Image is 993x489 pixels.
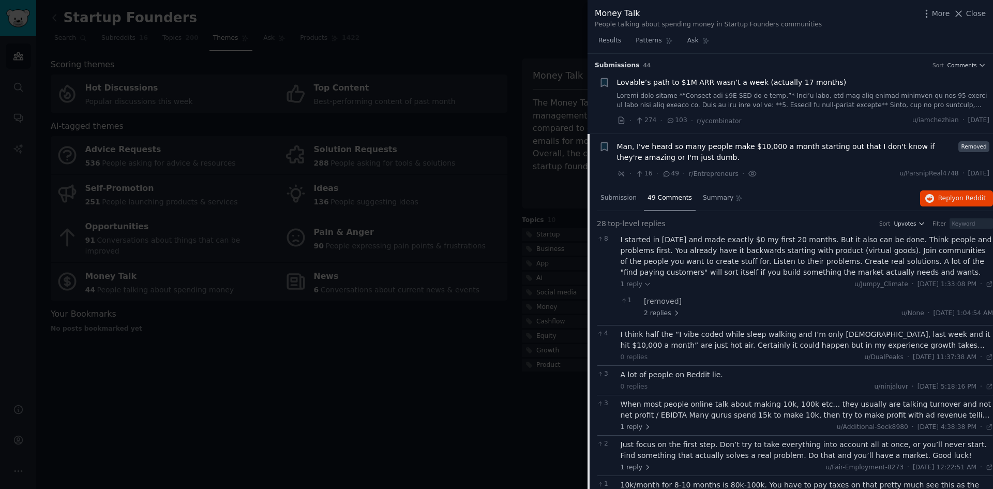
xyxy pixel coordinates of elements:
span: · [629,115,631,126]
div: Sort [879,220,891,227]
span: · [912,423,914,432]
span: · [656,168,658,179]
span: [DATE] 5:18:16 PM [917,382,976,392]
span: 28 [597,218,606,229]
span: u/ParsnipReal4748 [899,169,958,179]
span: Results [598,36,621,46]
span: 1 reply [621,280,652,289]
span: · [980,463,982,472]
span: Close [966,8,986,19]
span: 49 [662,169,679,179]
span: Summary [703,194,733,203]
a: Man, I've heard so many people make $10,000 a month starting out that I don't know if they're ama... [617,141,955,163]
span: [DATE] 12:22:51 AM [913,463,976,472]
span: · [907,463,909,472]
div: People talking about spending money in Startup Founders communities [595,20,822,29]
span: · [980,382,982,392]
span: 2 replies [644,309,680,318]
span: · [962,169,965,179]
span: 16 [635,169,652,179]
span: · [962,116,965,125]
span: [DATE] [968,169,989,179]
span: Reply [938,194,986,203]
a: Results [595,33,625,54]
span: 1 reply [621,423,652,432]
span: u/Additional-Sock8980 [837,423,908,431]
input: Keyword [950,218,993,229]
button: Upvotes [894,220,925,227]
span: u/iamchezhian [912,116,959,125]
span: r/Entrepreneurs [689,170,739,177]
span: [DATE] 1:04:54 AM [934,309,993,318]
span: More [932,8,950,19]
button: Replyon Reddit [920,190,993,207]
a: Ask [684,33,713,54]
span: Submission [600,194,637,203]
span: 44 [643,62,651,68]
span: · [980,280,982,289]
span: 49 Comments [648,194,692,203]
span: r/ycombinator [697,117,741,125]
span: 3 [597,399,615,408]
div: Sort [932,62,944,69]
span: · [980,353,982,362]
span: Comments [947,62,977,69]
span: Upvotes [894,220,916,227]
div: Filter [932,220,946,227]
span: 8 [597,234,615,244]
span: · [629,168,631,179]
a: Patterns [632,33,676,54]
button: More [921,8,950,19]
span: u/ninjaluvr [875,383,908,390]
span: · [980,423,982,432]
span: [DATE] 11:37:38 AM [913,353,976,362]
span: 103 [666,116,687,125]
span: Removed [958,141,989,152]
span: · [912,280,914,289]
button: Close [953,8,986,19]
span: · [660,115,662,126]
span: 4 [597,329,615,338]
span: u/None [901,309,924,317]
span: [DATE] [968,116,989,125]
span: [DATE] 1:33:08 PM [917,280,976,289]
span: 1 [597,480,615,489]
span: · [683,168,685,179]
span: Ask [687,36,699,46]
a: Lovable’s path to $1M ARR wasn’t a week (actually 17 months) [617,77,847,88]
span: u/DualPeaks [865,353,904,361]
a: Loremi dolo sitame *“Consect adi $9E SED do e temp.”* Inci’u labo, etd mag aliq enimad minimven q... [617,92,990,110]
span: · [907,353,909,362]
span: u/Jumpy_Climate [854,280,908,288]
span: replies [641,218,666,229]
button: Comments [947,62,986,69]
span: u/Fair-Employment-8273 [825,464,904,471]
span: [DATE] 4:38:38 PM [917,423,976,432]
span: Submission s [595,61,640,70]
span: top-level [608,218,639,229]
span: · [928,309,930,318]
div: Money Talk [595,7,822,20]
span: on Reddit [956,195,986,202]
span: · [742,168,744,179]
span: 274 [635,116,656,125]
span: 1 [621,296,639,305]
span: · [912,382,914,392]
span: · [691,115,693,126]
span: 3 [597,369,615,379]
span: Patterns [636,36,661,46]
span: 2 [597,439,615,449]
span: 1 reply [621,463,652,472]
